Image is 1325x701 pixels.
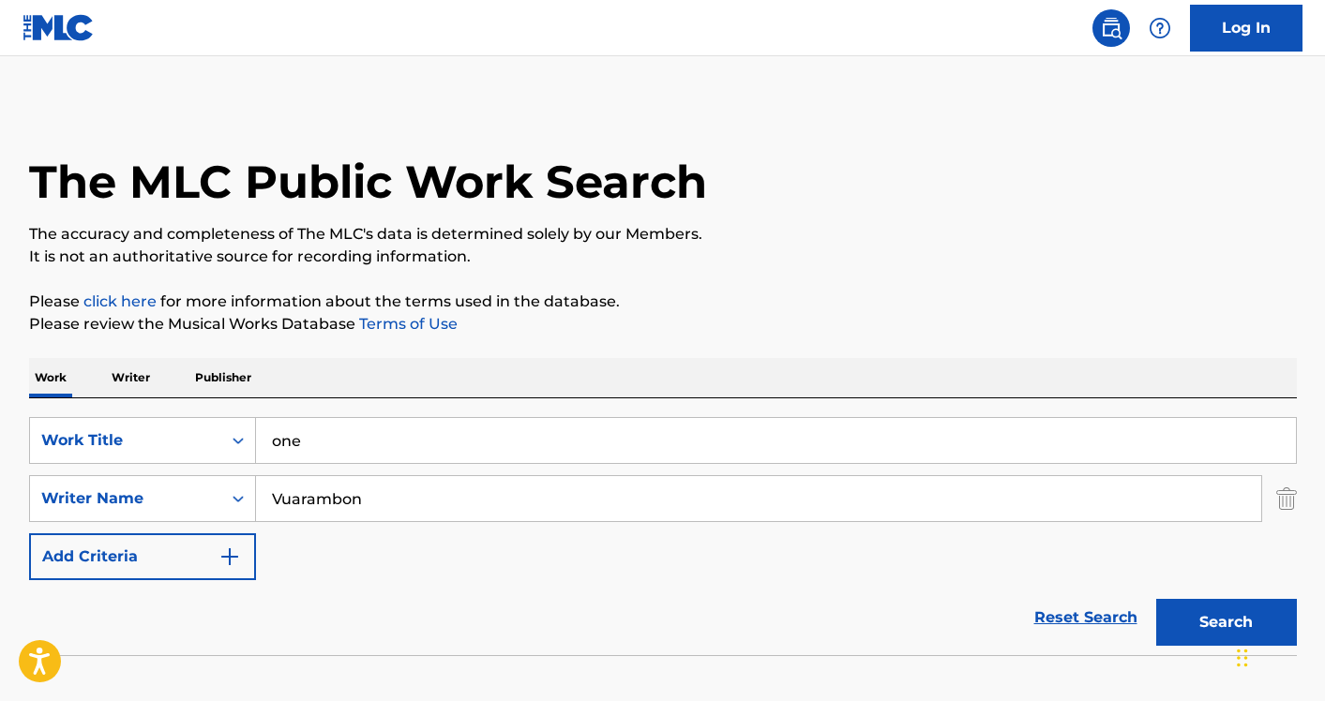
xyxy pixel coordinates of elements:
p: Publisher [189,358,257,397]
img: Delete Criterion [1276,475,1297,522]
p: Work [29,358,72,397]
button: Add Criteria [29,533,256,580]
div: Drag [1237,630,1248,686]
p: It is not an authoritative source for recording information. [29,246,1297,268]
div: Writer Name [41,487,210,510]
button: Search [1156,599,1297,646]
img: 9d2ae6d4665cec9f34b9.svg [218,545,241,568]
p: Please review the Musical Works Database [29,313,1297,336]
div: Work Title [41,429,210,452]
p: Please for more information about the terms used in the database. [29,291,1297,313]
a: Terms of Use [355,315,458,333]
a: Log In [1190,5,1302,52]
a: Reset Search [1025,597,1147,638]
form: Search Form [29,417,1297,655]
img: help [1149,17,1171,39]
p: Writer [106,358,156,397]
p: The accuracy and completeness of The MLC's data is determined solely by our Members. [29,223,1297,246]
a: click here [83,292,157,310]
a: Public Search [1092,9,1130,47]
img: MLC Logo [23,14,95,41]
h1: The MLC Public Work Search [29,154,707,210]
img: search [1100,17,1122,39]
div: Help [1141,9,1179,47]
iframe: Chat Widget [1231,611,1325,701]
